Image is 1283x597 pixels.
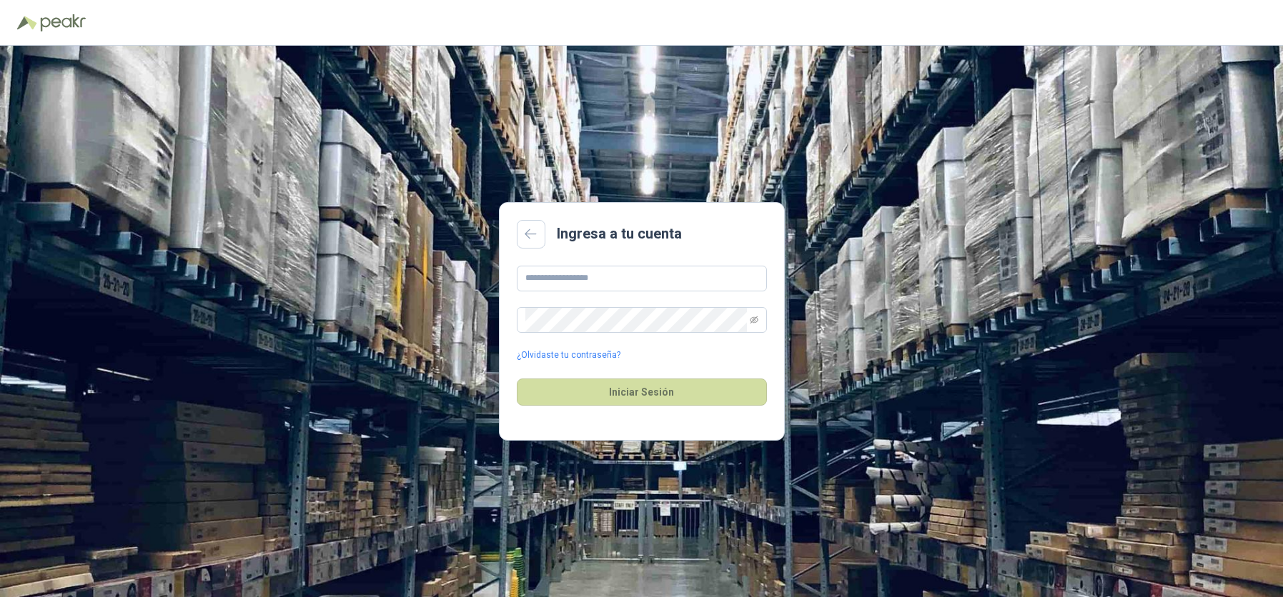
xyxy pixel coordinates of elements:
[517,378,767,406] button: Iniciar Sesión
[517,348,620,362] a: ¿Olvidaste tu contraseña?
[17,16,37,30] img: Logo
[750,316,758,324] span: eye-invisible
[557,223,682,245] h2: Ingresa a tu cuenta
[40,14,86,31] img: Peakr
